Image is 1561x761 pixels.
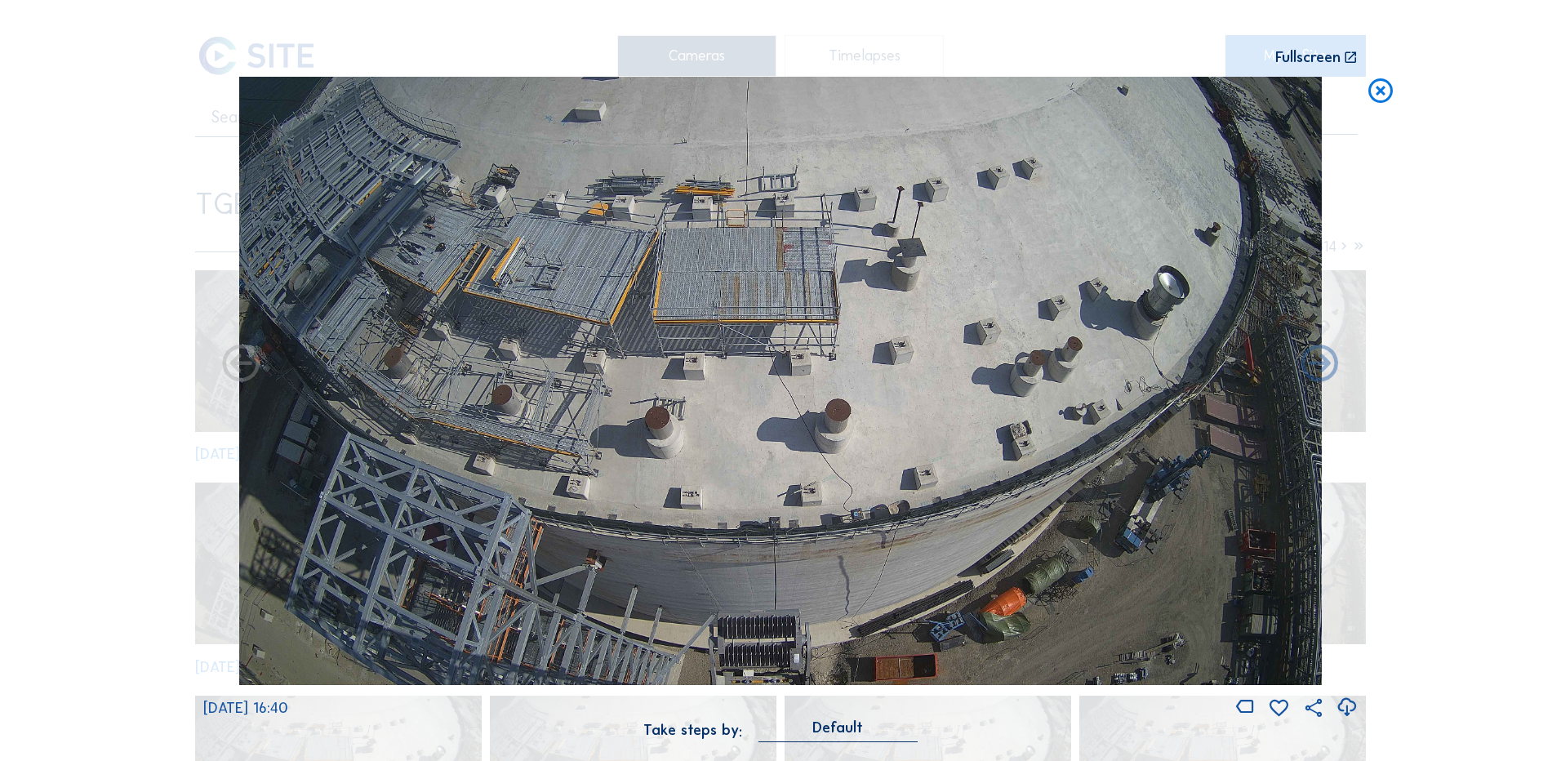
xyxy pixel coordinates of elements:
[812,720,863,735] div: Default
[219,343,264,388] i: Forward
[643,723,742,737] div: Take steps by:
[1275,50,1341,65] div: Fullscreen
[203,699,288,717] span: [DATE] 16:40
[239,77,1322,686] img: Image
[758,720,918,742] div: Default
[1297,343,1342,388] i: Back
